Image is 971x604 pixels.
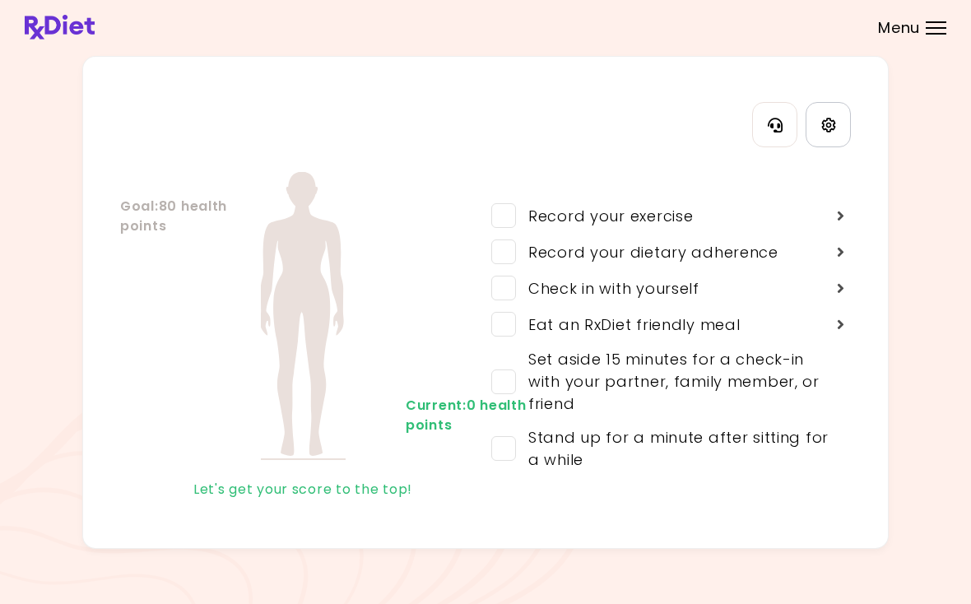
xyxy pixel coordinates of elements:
div: Stand up for a minute after sitting for a while [516,426,830,471]
div: Current : 0 health points [406,396,472,435]
div: Goal : 80 health points [120,197,186,236]
div: Set aside 15 minutes for a check-in with your partner, family member, or friend [516,348,830,415]
span: Menu [878,21,920,35]
div: Eat an RxDiet friendly meal [516,314,740,336]
div: Record your exercise [516,205,693,227]
div: Record your dietary adherence [516,241,778,263]
a: Settings [806,102,851,147]
button: Contact Information [752,102,797,147]
img: RxDiet [25,15,95,39]
div: Let's get your score to the top! [120,476,485,503]
div: Check in with yourself [516,277,699,300]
